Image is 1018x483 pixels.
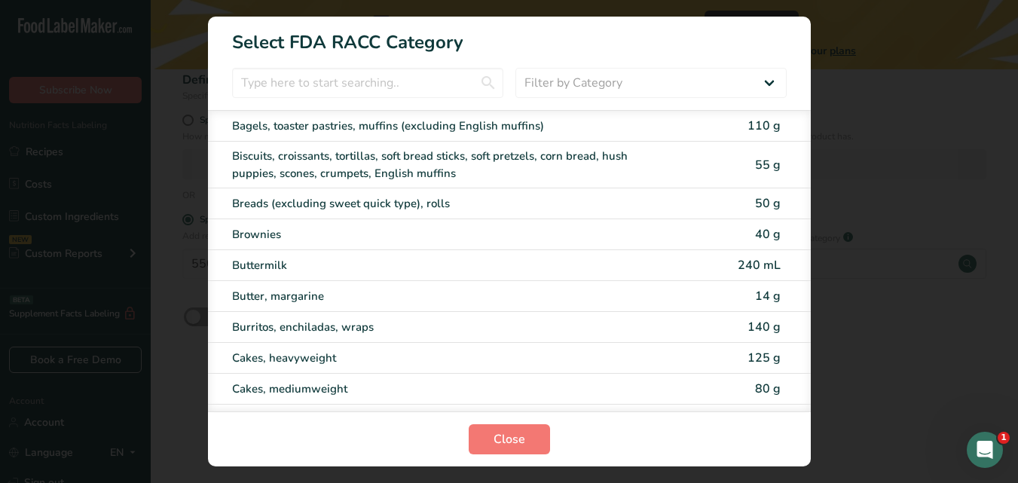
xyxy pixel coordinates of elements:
[232,381,660,398] div: Cakes, mediumweight
[755,195,781,212] span: 50 g
[232,411,660,429] div: Cakes, lightweight (angel food, chiffon, or sponge cake without icing or filling)
[232,257,660,274] div: Buttermilk
[232,195,660,212] div: Breads (excluding sweet quick type), rolls
[747,319,781,335] span: 140 g
[208,17,811,56] h1: Select FDA RACC Category
[232,288,660,305] div: Butter, margarine
[747,118,781,134] span: 110 g
[469,424,550,454] button: Close
[998,432,1010,444] span: 1
[755,381,781,397] span: 80 g
[494,430,525,448] span: Close
[232,148,660,182] div: Biscuits, croissants, tortillas, soft bread sticks, soft pretzels, corn bread, hush puppies, scon...
[232,118,660,135] div: Bagels, toaster pastries, muffins (excluding English muffins)
[755,288,781,304] span: 14 g
[755,226,781,243] span: 40 g
[232,68,503,98] input: Type here to start searching..
[747,350,781,366] span: 125 g
[232,319,660,336] div: Burritos, enchiladas, wraps
[755,157,781,173] span: 55 g
[738,257,781,274] span: 240 mL
[967,432,1003,468] iframe: Intercom live chat
[232,226,660,243] div: Brownies
[232,350,660,367] div: Cakes, heavyweight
